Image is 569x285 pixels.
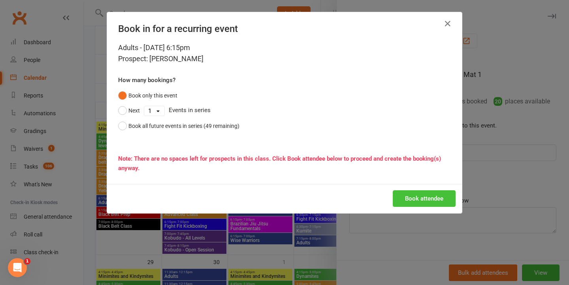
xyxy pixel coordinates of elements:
[118,23,451,34] h4: Book in for a recurring event
[118,103,140,118] button: Next
[128,122,239,130] div: Book all future events in series (49 remaining)
[118,75,175,85] label: How many bookings?
[24,258,30,264] span: 1
[118,42,451,64] div: Adults - [DATE] 6:15pm Prospect: [PERSON_NAME]
[441,17,454,30] button: Close
[118,118,239,133] button: Book all future events in series (49 remaining)
[118,154,451,173] div: Note: There are no spaces left for prospects in this class. Click Book attendee below to proceed ...
[118,103,451,118] div: Events in series
[118,88,177,103] button: Book only this event
[393,190,456,207] button: Book attendee
[8,258,27,277] iframe: Intercom live chat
